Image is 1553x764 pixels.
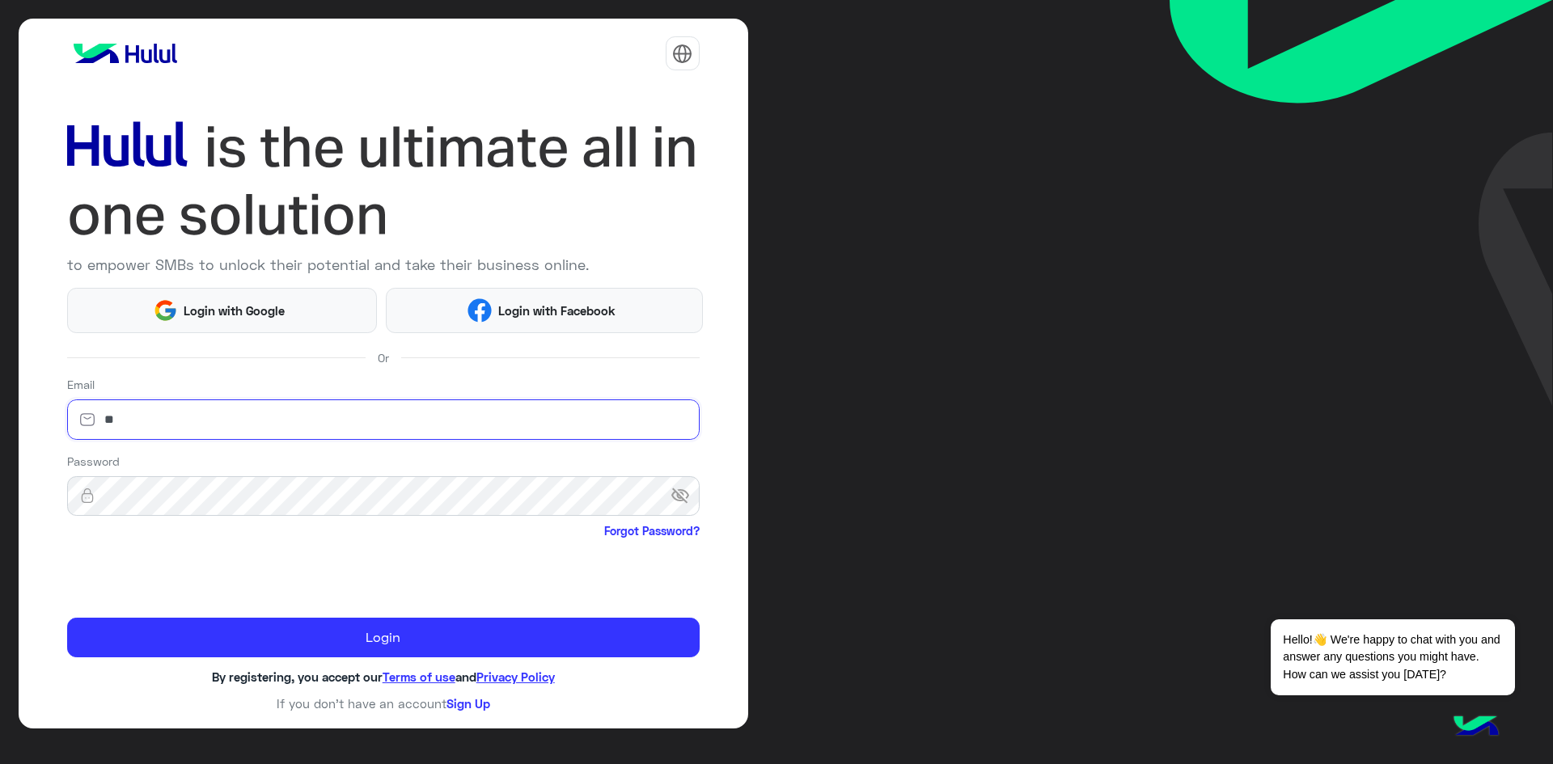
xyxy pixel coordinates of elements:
[67,542,313,606] iframe: reCAPTCHA
[67,618,700,658] button: Login
[67,453,120,470] label: Password
[455,669,476,684] span: and
[67,288,378,332] button: Login with Google
[468,298,492,323] img: Facebook
[178,302,291,320] span: Login with Google
[1271,619,1514,695] span: Hello!👋 We're happy to chat with you and answer any questions you might have. How can we assist y...
[671,482,700,511] span: visibility_off
[67,113,700,248] img: hululLoginTitle_EN.svg
[67,696,700,711] h6: If you don’t have an account
[153,298,177,323] img: Google
[67,37,184,70] img: logo
[604,522,700,539] a: Forgot Password?
[672,44,692,64] img: tab
[446,696,490,711] a: Sign Up
[67,254,700,276] p: to empower SMBs to unlock their potential and take their business online.
[378,349,389,366] span: Or
[67,376,95,393] label: Email
[383,669,455,684] a: Terms of use
[67,488,108,504] img: lock
[386,288,702,332] button: Login with Facebook
[1448,699,1504,756] img: hulul-logo.png
[492,302,621,320] span: Login with Facebook
[212,669,383,684] span: By registering, you accept our
[476,669,555,684] a: Privacy Policy
[67,412,108,428] img: email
